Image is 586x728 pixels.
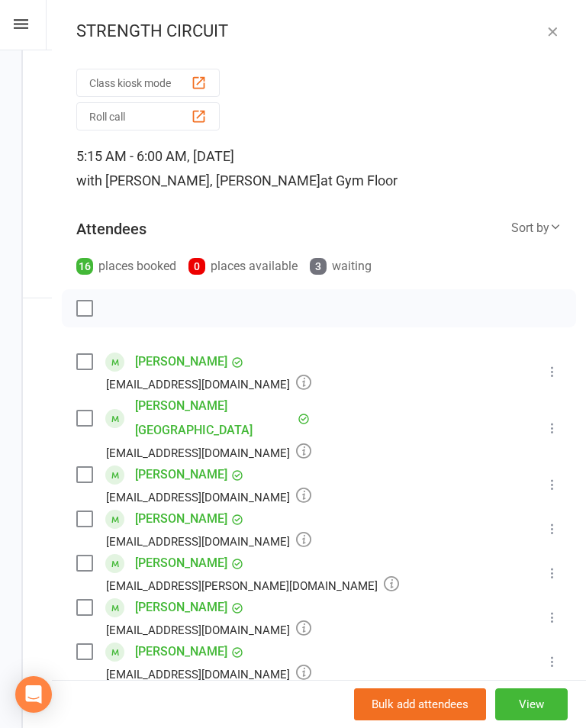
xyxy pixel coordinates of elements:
[135,551,227,575] a: [PERSON_NAME]
[135,350,227,374] a: [PERSON_NAME]
[52,21,586,41] div: STRENGTH CIRCUIT
[76,69,220,97] button: Class kiosk mode
[135,394,294,443] a: [PERSON_NAME] [GEOGRAPHIC_DATA]
[106,487,311,507] div: [EMAIL_ADDRESS][DOMAIN_NAME]
[354,688,486,720] button: Bulk add attendees
[188,258,205,275] div: 0
[135,462,227,487] a: [PERSON_NAME]
[320,172,398,188] span: at Gym Floor
[106,443,311,462] div: [EMAIL_ADDRESS][DOMAIN_NAME]
[511,218,562,238] div: Sort by
[495,688,568,720] button: View
[76,102,220,130] button: Roll call
[106,575,399,595] div: [EMAIL_ADDRESS][PERSON_NAME][DOMAIN_NAME]
[135,595,227,620] a: [PERSON_NAME]
[76,256,176,277] div: places booked
[15,676,52,713] div: Open Intercom Messenger
[106,374,311,394] div: [EMAIL_ADDRESS][DOMAIN_NAME]
[76,144,562,193] div: 5:15 AM - 6:00 AM, [DATE]
[106,620,311,639] div: [EMAIL_ADDRESS][DOMAIN_NAME]
[76,258,93,275] div: 16
[135,639,227,664] a: [PERSON_NAME]
[76,218,146,240] div: Attendees
[310,258,327,275] div: 3
[106,664,311,684] div: [EMAIL_ADDRESS][DOMAIN_NAME]
[310,256,372,277] div: waiting
[76,172,320,188] span: with [PERSON_NAME], [PERSON_NAME]
[188,256,298,277] div: places available
[106,531,311,551] div: [EMAIL_ADDRESS][DOMAIN_NAME]
[135,507,227,531] a: [PERSON_NAME]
